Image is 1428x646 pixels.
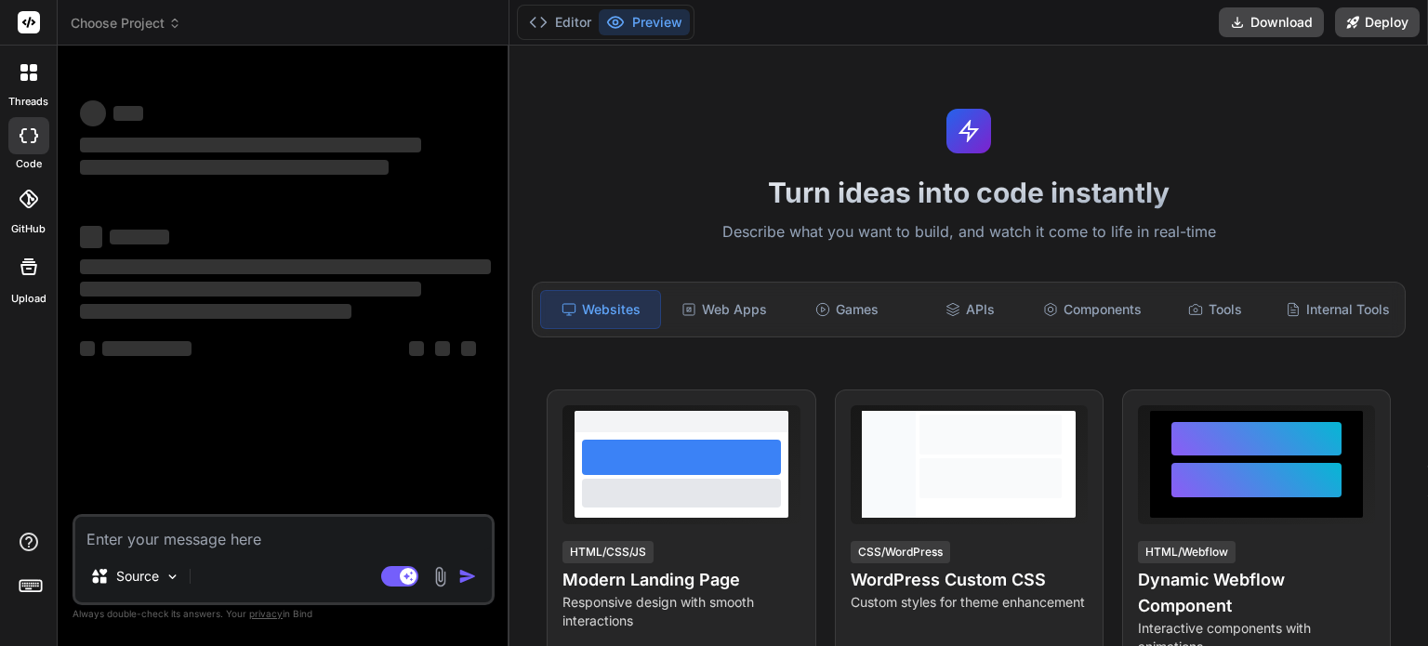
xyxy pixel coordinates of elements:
[409,341,424,356] span: ‌
[80,100,106,126] span: ‌
[80,138,421,152] span: ‌
[80,160,389,175] span: ‌
[110,230,169,244] span: ‌
[562,593,800,630] p: Responsive design with smooth interactions
[1335,7,1420,37] button: Deploy
[461,341,476,356] span: ‌
[540,290,661,329] div: Websites
[80,259,491,274] span: ‌
[851,593,1088,612] p: Custom styles for theme enhancement
[1156,290,1275,329] div: Tools
[11,291,46,307] label: Upload
[435,341,450,356] span: ‌
[165,569,180,585] img: Pick Models
[851,541,950,563] div: CSS/WordPress
[1219,7,1324,37] button: Download
[562,541,654,563] div: HTML/CSS/JS
[1033,290,1152,329] div: Components
[910,290,1029,329] div: APIs
[116,567,159,586] p: Source
[521,176,1417,209] h1: Turn ideas into code instantly
[71,14,181,33] span: Choose Project
[458,567,477,586] img: icon
[11,221,46,237] label: GitHub
[599,9,690,35] button: Preview
[8,94,48,110] label: threads
[562,567,800,593] h4: Modern Landing Page
[430,566,451,587] img: attachment
[1278,290,1397,329] div: Internal Tools
[73,605,495,623] p: Always double-check its answers. Your in Bind
[522,9,599,35] button: Editor
[80,341,95,356] span: ‌
[16,156,42,172] label: code
[249,608,283,619] span: privacy
[113,106,143,121] span: ‌
[80,304,351,319] span: ‌
[787,290,906,329] div: Games
[521,220,1417,244] p: Describe what you want to build, and watch it come to life in real-time
[665,290,784,329] div: Web Apps
[851,567,1088,593] h4: WordPress Custom CSS
[1138,567,1375,619] h4: Dynamic Webflow Component
[102,341,192,356] span: ‌
[1138,541,1236,563] div: HTML/Webflow
[80,282,421,297] span: ‌
[80,226,102,248] span: ‌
